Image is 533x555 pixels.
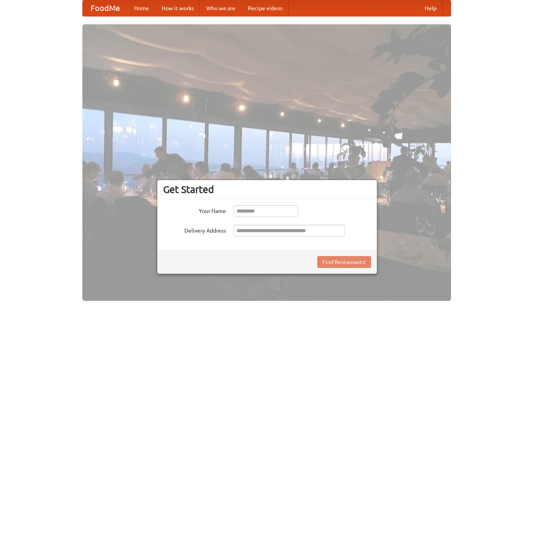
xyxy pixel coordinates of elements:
[155,0,200,16] a: How it works
[128,0,155,16] a: Home
[317,256,371,268] button: Find Restaurants!
[163,184,371,195] h3: Get Started
[83,0,128,16] a: FoodMe
[163,205,226,215] label: Your Name
[418,0,443,16] a: Help
[200,0,242,16] a: Who we are
[163,225,226,235] label: Delivery Address
[242,0,289,16] a: Recipe videos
